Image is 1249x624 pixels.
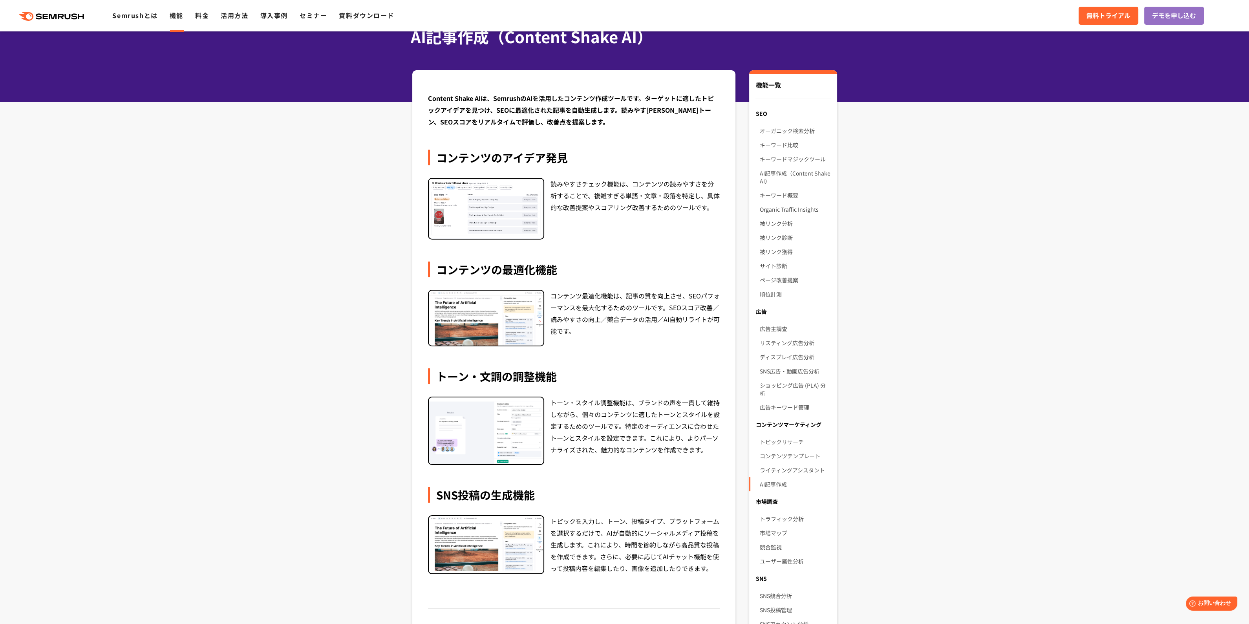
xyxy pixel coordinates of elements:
a: 無料トライアル [1079,7,1138,25]
a: ユーザー属性分析 [759,554,830,568]
div: SEO [749,106,837,121]
a: 広告主調査 [759,322,830,336]
a: SNS競合分析 [759,589,830,603]
a: Organic Traffic Insights [759,202,830,216]
img: NS投稿の生成機能 [429,516,543,571]
a: 資料ダウンロード [339,11,394,20]
a: SNS投稿管理 [759,603,830,617]
div: Content Shake AIは、SemrushのAIを活用したコンテンツ作成ツールです。ターゲットに適したトピックアイデアを見つけ、SEOに最適化された記事を自動生成します。読みやす[PER... [428,92,720,128]
div: コンテンツの最適化機能 [428,262,720,277]
a: デモを申し込む [1144,7,1204,25]
div: コンテンツマーケティング [749,417,837,432]
a: リスティング広告分析 [759,336,830,350]
iframe: Help widget launcher [1179,593,1240,615]
div: トピックを入力し、トーン、投稿タイプ、プラットフォームを選択するだけで、AIが自動的にソーシャルメディア投稿を生成します。これにより、時間を節約しながら高品質な投稿を作成できます。さらに、必要に... [550,515,720,574]
a: ショッピング広告 (PLA) 分析 [759,378,830,400]
div: 市場調査 [749,494,837,509]
a: 料金 [195,11,209,20]
a: サイト診断 [759,259,830,273]
a: ライティングアシスタント [759,463,830,477]
a: SNS広告・動画広告分析 [759,364,830,378]
a: 順位計測 [759,287,830,301]
a: 被リンク獲得 [759,245,830,259]
a: 被リンク診断 [759,231,830,245]
a: 機能 [170,11,183,20]
div: コンテンツ最適化機能は、記事の質を向上させ、SEOパフォーマンスを最大化するためのツールです。SEOスコア改善／読みやすさの向上／競合データの活用／AI自動リライトが可能です。 [550,290,720,346]
a: オーガニック検索分析 [759,124,830,138]
span: デモを申し込む [1152,11,1196,21]
span: 無料トライアル [1086,11,1130,21]
a: コンテンツテンプレート [759,449,830,463]
a: ディスプレイ広告分析 [759,350,830,364]
a: セミナー [300,11,327,20]
a: 広告キーワード管理 [759,400,830,414]
div: 機能一覧 [755,80,830,98]
img: コンテンツの最適化機能 [429,291,543,346]
a: 導入事例 [260,11,288,20]
a: トラフィック分析 [759,512,830,526]
a: AI記事作成（Content Shake AI） [759,166,830,188]
a: キーワードマジックツール [759,152,830,166]
a: 被リンク分析 [759,216,830,231]
a: 市場マップ [759,526,830,540]
a: キーワード比較 [759,138,830,152]
div: トーン・スタイル調整機能は、ブランドの声を一貫して維持しながら、個々のコンテンツに適したトーンとスタイルを設定するためのツールです。特定のオーディエンスに合わせたトーンとスタイルを設定できます。... [550,397,720,465]
a: AI記事作成 [759,477,830,491]
div: SNS [749,571,837,586]
a: Semrushとは [112,11,157,20]
div: 読みやすさチェック機能は、コンテンツの読みやすさを分析することで、複雑すぎる単語・文章・段落を特定し、具体的な改善提案やスコアリング改善するためのツールです。 [550,178,720,240]
a: 競合監視 [759,540,830,554]
img: トーン・文調の調整機能 [429,397,543,464]
a: トピックリサーチ [759,435,830,449]
a: 活用方法 [221,11,248,20]
a: キーワード概要 [759,188,830,202]
div: 広告 [749,304,837,318]
div: トーン・文調の調整機能 [428,368,720,384]
h1: AI記事作成（Content Shake AI） [411,25,831,48]
div: SNS投稿の生成機能 [428,487,720,503]
img: コンテンツのアイデア発見 [429,179,543,239]
div: コンテンツのアイデア発見 [428,150,720,165]
a: ページ改善提案 [759,273,830,287]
